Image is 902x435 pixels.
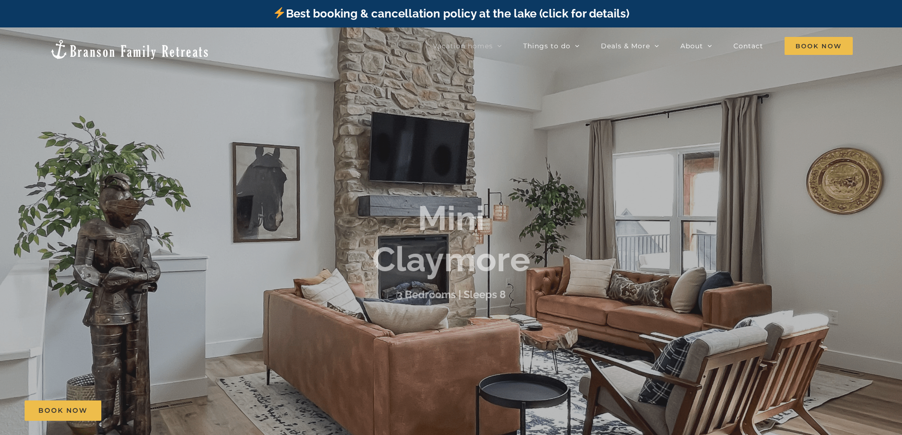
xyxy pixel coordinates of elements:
a: Best booking & cancellation policy at the lake (click for details) [273,7,629,20]
b: Mini Claymore [372,198,530,279]
a: Book Now [25,400,101,421]
a: About [680,36,712,55]
img: ⚡️ [274,7,285,18]
span: Book Now [785,37,853,55]
span: About [680,43,703,49]
a: Vacation homes [433,36,502,55]
img: Branson Family Retreats Logo [49,39,210,60]
nav: Main Menu [433,36,853,55]
a: Deals & More [601,36,659,55]
a: Contact [733,36,763,55]
span: Vacation homes [433,43,493,49]
a: Things to do [523,36,580,55]
span: Deals & More [601,43,650,49]
span: Contact [733,43,763,49]
span: Book Now [38,407,88,415]
h3: 3 Bedrooms | Sleeps 8 [397,288,506,301]
span: Things to do [523,43,571,49]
